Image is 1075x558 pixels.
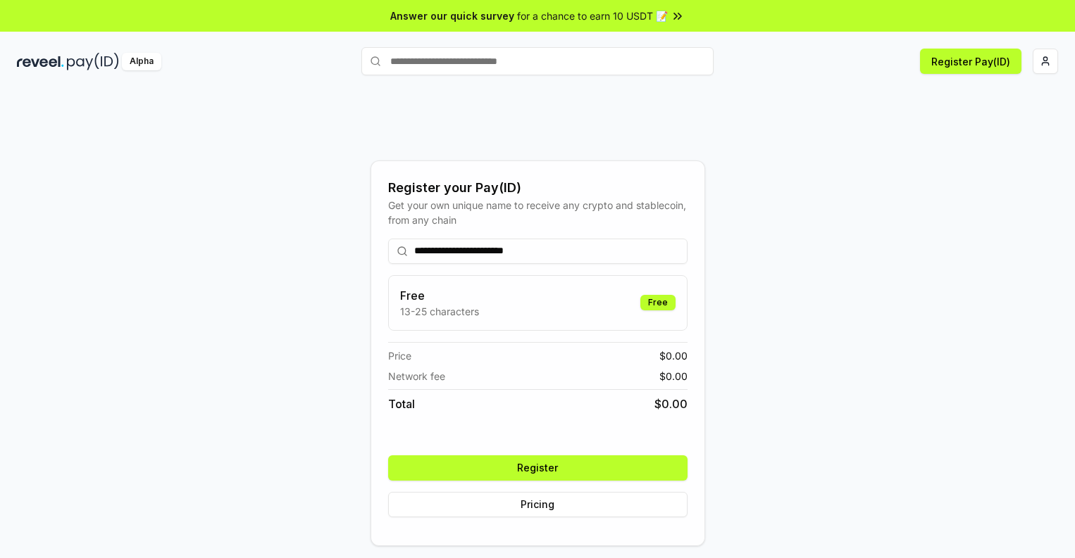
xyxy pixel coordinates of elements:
[67,53,119,70] img: pay_id
[654,395,688,412] span: $ 0.00
[388,455,688,481] button: Register
[659,369,688,383] span: $ 0.00
[390,8,514,23] span: Answer our quick survey
[659,348,688,363] span: $ 0.00
[388,492,688,517] button: Pricing
[517,8,668,23] span: for a chance to earn 10 USDT 📝
[640,295,676,310] div: Free
[920,49,1021,74] button: Register Pay(ID)
[388,348,411,363] span: Price
[388,369,445,383] span: Network fee
[17,53,64,70] img: reveel_dark
[400,287,479,304] h3: Free
[122,53,161,70] div: Alpha
[388,198,688,227] div: Get your own unique name to receive any crypto and stablecoin, from any chain
[388,178,688,198] div: Register your Pay(ID)
[388,395,415,412] span: Total
[400,304,479,319] p: 13-25 characters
